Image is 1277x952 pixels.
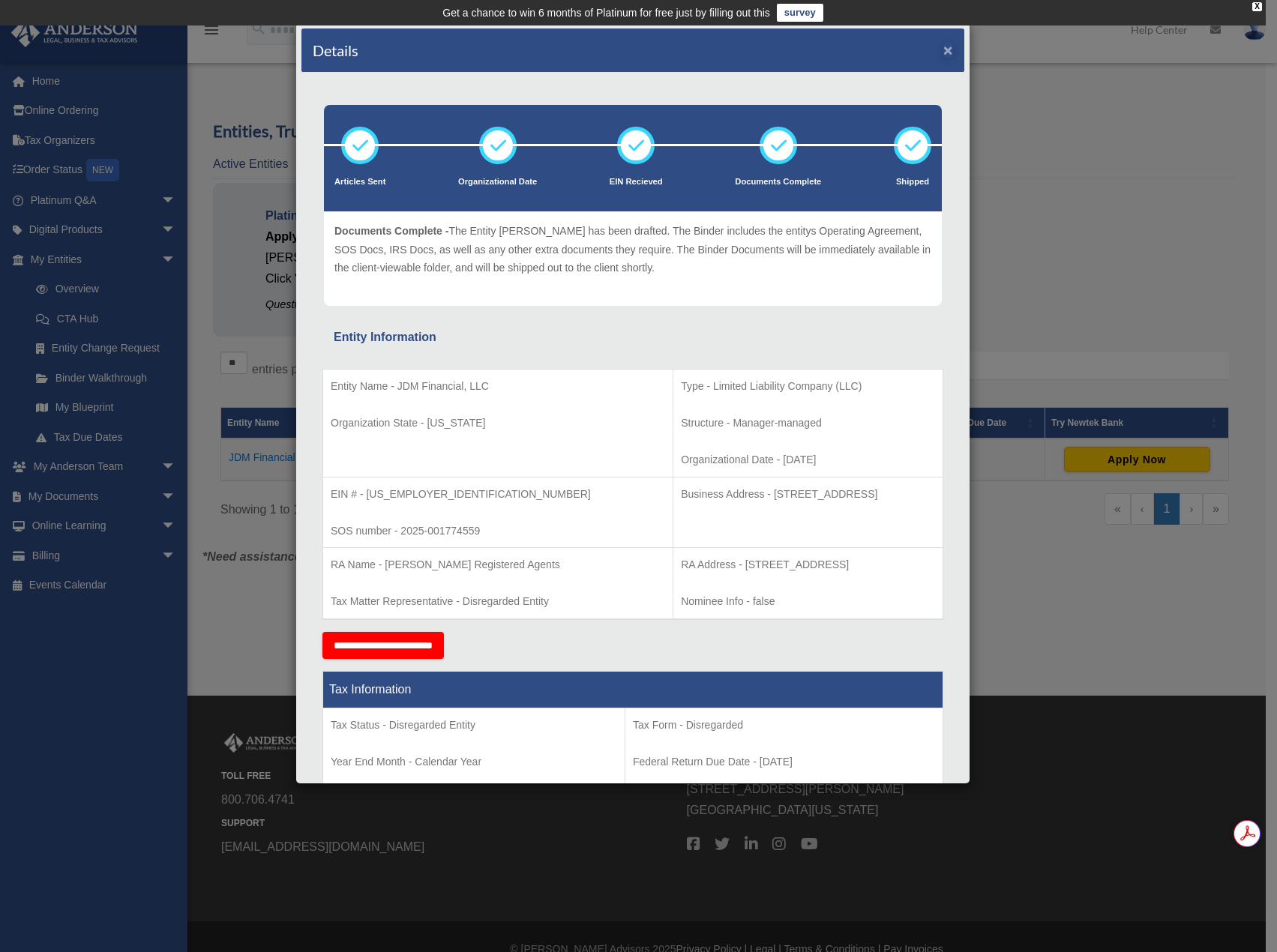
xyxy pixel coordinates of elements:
[681,377,935,396] p: Type - Limited Liability Company (LLC)
[777,4,823,22] a: survey
[681,555,935,574] p: RA Address - [STREET_ADDRESS]
[334,175,385,190] p: Articles Sent
[331,753,617,771] p: Year End Month - Calendar Year
[323,708,625,819] td: Tax Period Type - Calendar Year
[442,4,770,22] div: Get a chance to win 6 months of Platinum for free just by filling out this
[735,175,821,190] p: Documents Complete
[458,175,537,190] p: Organizational Date
[331,716,617,735] p: Tax Status - Disregarded Entity
[331,414,665,433] p: Organization State - [US_STATE]
[323,671,943,708] th: Tax Information
[681,451,935,469] p: Organizational Date - [DATE]
[334,222,931,277] p: The Entity [PERSON_NAME] has been drafted. The Binder includes the entitys Operating Agreement, S...
[331,522,665,540] p: SOS number - 2025-001774559
[633,716,935,735] p: Tax Form - Disregarded
[331,555,665,574] p: RA Name - [PERSON_NAME] Registered Agents
[681,592,935,611] p: Nominee Info - false
[681,414,935,433] p: Structure - Manager-managed
[610,175,663,190] p: EIN Recieved
[894,175,931,190] p: Shipped
[331,592,665,611] p: Tax Matter Representative - Disregarded Entity
[331,485,665,504] p: EIN # - [US_EMPLOYER_IDENTIFICATION_NUMBER]
[633,753,935,771] p: Federal Return Due Date - [DATE]
[334,225,448,237] span: Documents Complete -
[1252,2,1262,11] div: close
[313,40,358,61] h4: Details
[681,485,935,504] p: Business Address - [STREET_ADDRESS]
[943,42,953,58] button: ×
[334,327,932,348] div: Entity Information
[331,377,665,396] p: Entity Name - JDM Financial, LLC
